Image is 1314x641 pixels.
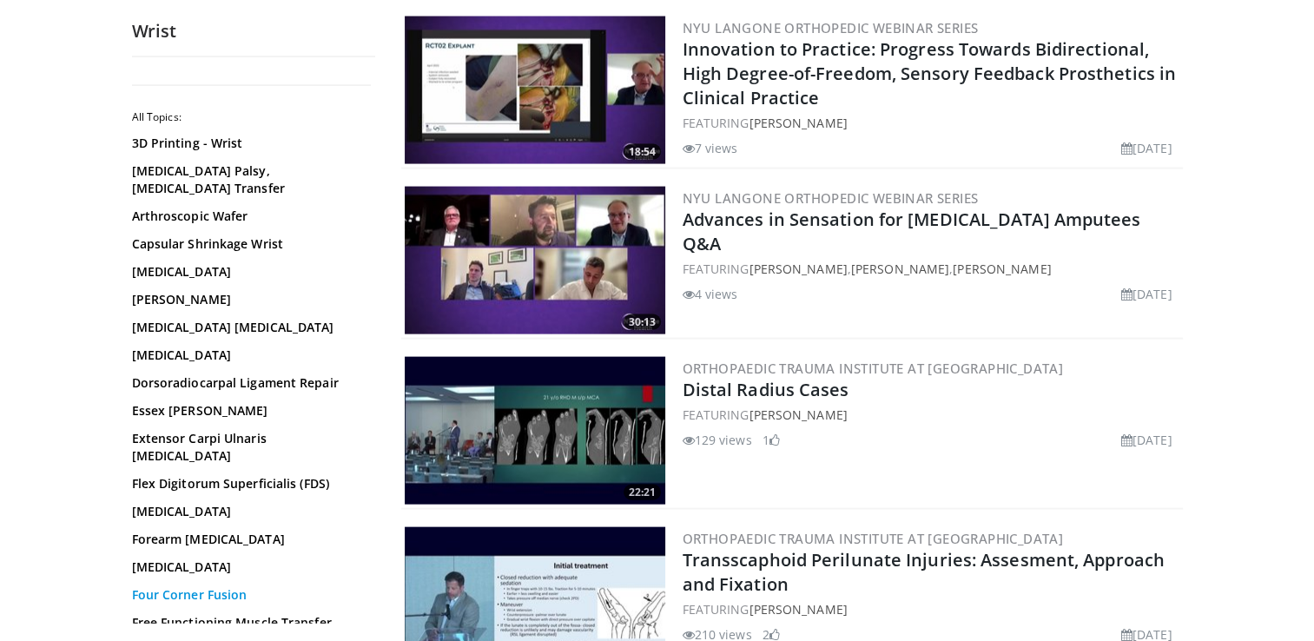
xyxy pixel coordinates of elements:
[132,402,366,420] a: Essex [PERSON_NAME]
[405,17,665,164] a: 18:54
[749,115,847,131] a: [PERSON_NAME]
[1121,139,1172,157] li: [DATE]
[624,314,661,330] span: 30:13
[132,20,375,43] h2: Wrist
[953,261,1051,277] a: [PERSON_NAME]
[683,600,1179,618] div: FEATURING
[1121,285,1172,303] li: [DATE]
[683,548,1165,596] a: Transscaphoid Perilunate Injuries: Assesment, Approach and Fixation
[749,261,847,277] a: [PERSON_NAME]
[132,291,366,308] a: [PERSON_NAME]
[624,144,661,160] span: 18:54
[132,347,366,364] a: [MEDICAL_DATA]
[132,614,366,631] a: Free Functioning Muscle Transfer
[132,558,366,576] a: [MEDICAL_DATA]
[683,530,1064,547] a: Orthopaedic Trauma Institute at [GEOGRAPHIC_DATA]
[132,263,366,281] a: [MEDICAL_DATA]
[405,357,665,505] img: eca13b7a-a81d-4c61-82cb-8e97c5e3f613.300x170_q85_crop-smart_upscale.jpg
[683,114,1179,132] div: FEATURING
[132,110,371,124] h2: All Topics:
[132,430,366,465] a: Extensor Carpi Ulnaris [MEDICAL_DATA]
[749,406,847,423] a: [PERSON_NAME]
[132,208,366,225] a: Arthroscopic Wafer
[683,19,979,36] a: NYU Langone Orthopedic Webinar Series
[683,360,1064,377] a: Orthopaedic Trauma Institute at [GEOGRAPHIC_DATA]
[405,187,665,334] img: 2bbeea64-8f01-41e6-ba81-666a04d84392.300x170_q85_crop-smart_upscale.jpg
[683,189,979,207] a: NYU Langone Orthopedic Webinar Series
[851,261,949,277] a: [PERSON_NAME]
[132,235,366,253] a: Capsular Shrinkage Wrist
[683,139,738,157] li: 7 views
[1121,431,1172,449] li: [DATE]
[683,431,752,449] li: 129 views
[683,260,1179,278] div: FEATURING , ,
[683,37,1177,109] a: Innovation to Practice: Progress Towards Bidirectional, High Degree-of-Freedom, Sensory Feedback ...
[683,378,849,401] a: Distal Radius Cases
[132,586,366,604] a: Four Corner Fusion
[683,406,1179,424] div: FEATURING
[132,503,366,520] a: [MEDICAL_DATA]
[405,187,665,334] a: 30:13
[624,485,661,500] span: 22:21
[683,208,1141,255] a: Advances in Sensation for [MEDICAL_DATA] Amputees Q&A
[683,285,738,303] li: 4 views
[763,431,780,449] li: 1
[749,601,847,618] a: [PERSON_NAME]
[405,17,665,164] img: be442ca7-9bce-460a-a8c0-e583f9ca8dff.300x170_q85_crop-smart_upscale.jpg
[132,135,366,152] a: 3D Printing - Wrist
[132,374,366,392] a: Dorsoradiocarpal Ligament Repair
[132,162,366,197] a: [MEDICAL_DATA] Palsy, [MEDICAL_DATA] Transfer
[132,531,366,548] a: Forearm [MEDICAL_DATA]
[132,475,366,492] a: Flex Digitorum Superficialis (FDS)
[405,357,665,505] a: 22:21
[132,319,366,336] a: [MEDICAL_DATA] [MEDICAL_DATA]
